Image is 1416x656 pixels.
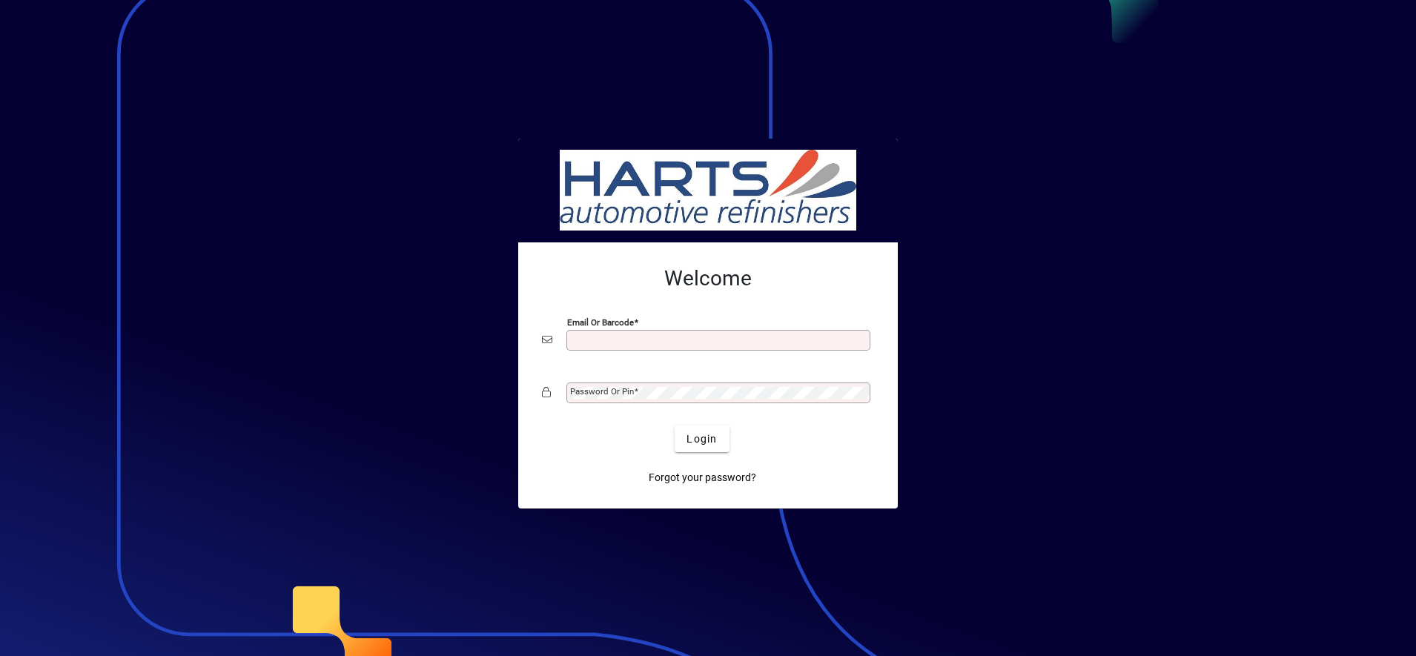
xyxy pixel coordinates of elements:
[643,464,762,491] a: Forgot your password?
[542,266,874,291] h2: Welcome
[675,425,729,452] button: Login
[567,317,634,328] mat-label: Email or Barcode
[570,386,634,397] mat-label: Password or Pin
[649,470,756,486] span: Forgot your password?
[687,431,717,447] span: Login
